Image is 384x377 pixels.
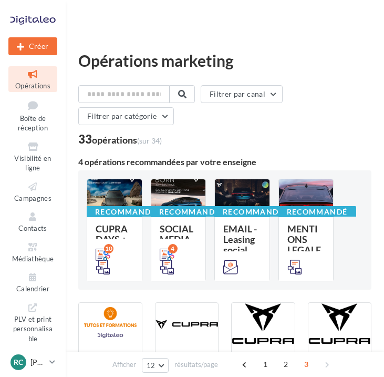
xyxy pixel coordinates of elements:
[104,244,113,253] div: 10
[151,206,229,218] div: Recommandé
[112,360,136,370] span: Afficher
[12,254,54,263] span: Médiathèque
[16,284,49,293] span: Calendrier
[78,53,371,68] div: Opérations marketing
[78,134,162,145] div: 33
[142,358,169,373] button: 12
[87,206,164,218] div: Recommandé
[14,154,51,172] span: Visibilité en ligne
[30,357,45,368] p: [PERSON_NAME]
[92,135,162,145] div: opérations
[277,356,294,373] span: 2
[8,352,57,372] a: RC [PERSON_NAME]
[137,136,162,145] span: (sur 34)
[147,361,155,370] span: 12
[298,356,315,373] span: 3
[18,114,48,133] span: Boîte de réception
[78,107,174,125] button: Filtrer par catégorie
[8,37,57,55] div: Nouvelle campagne
[8,37,57,55] button: Créer
[78,158,371,166] div: 4 opérations recommandées par votre enseigne
[214,206,292,218] div: Recommandé
[8,179,57,205] a: Campagnes
[168,244,178,253] div: 4
[8,96,57,135] a: Boîte de réception
[348,341,373,366] iframe: Intercom live chat
[8,269,57,295] a: Calendrier
[8,66,57,92] a: Opérations
[8,300,57,345] a: PLV et print personnalisable
[174,360,218,370] span: résultats/page
[8,239,57,265] a: Médiathèque
[14,194,51,202] span: Campagnes
[278,206,356,218] div: Recommandé
[14,357,23,368] span: RC
[8,139,57,175] a: Visibilité en ligne
[201,85,283,103] button: Filtrer par canal
[15,81,50,90] span: Opérations
[13,313,53,343] span: PLV et print personnalisable
[8,209,57,235] a: Contacts
[223,223,257,277] span: EMAIL - Leasing social électrique ...
[18,224,47,232] span: Contacts
[257,356,274,373] span: 1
